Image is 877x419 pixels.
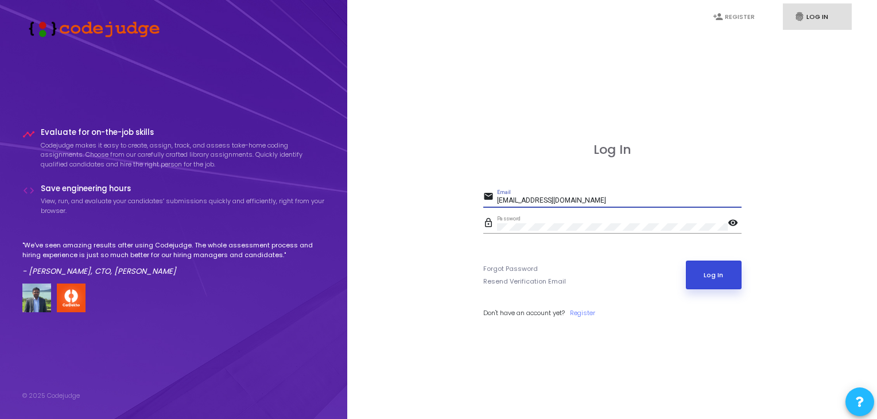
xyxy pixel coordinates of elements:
[483,191,497,204] mat-icon: email
[483,217,497,231] mat-icon: lock_outline
[41,141,325,169] p: Codejudge makes it easy to create, assign, track, and assess take-home coding assignments. Choose...
[483,308,565,317] span: Don't have an account yet?
[570,308,595,318] a: Register
[686,261,742,289] button: Log In
[22,128,35,141] i: timeline
[728,217,742,231] mat-icon: visibility
[701,3,770,30] a: person_addRegister
[783,3,852,30] a: fingerprintLog In
[497,197,742,205] input: Email
[483,264,538,274] a: Forgot Password
[22,391,80,401] div: © 2025 Codejudge
[22,240,325,259] p: "We've seen amazing results after using Codejudge. The whole assessment process and hiring experi...
[22,184,35,197] i: code
[22,284,51,312] img: user image
[57,284,86,312] img: company-logo
[41,184,325,193] h4: Save engineering hours
[483,142,742,157] h3: Log In
[483,277,566,286] a: Resend Verification Email
[22,266,176,277] em: - [PERSON_NAME], CTO, [PERSON_NAME]
[41,196,325,215] p: View, run, and evaluate your candidates’ submissions quickly and efficiently, right from your bro...
[41,128,325,137] h4: Evaluate for on-the-job skills
[794,11,805,22] i: fingerprint
[713,11,723,22] i: person_add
